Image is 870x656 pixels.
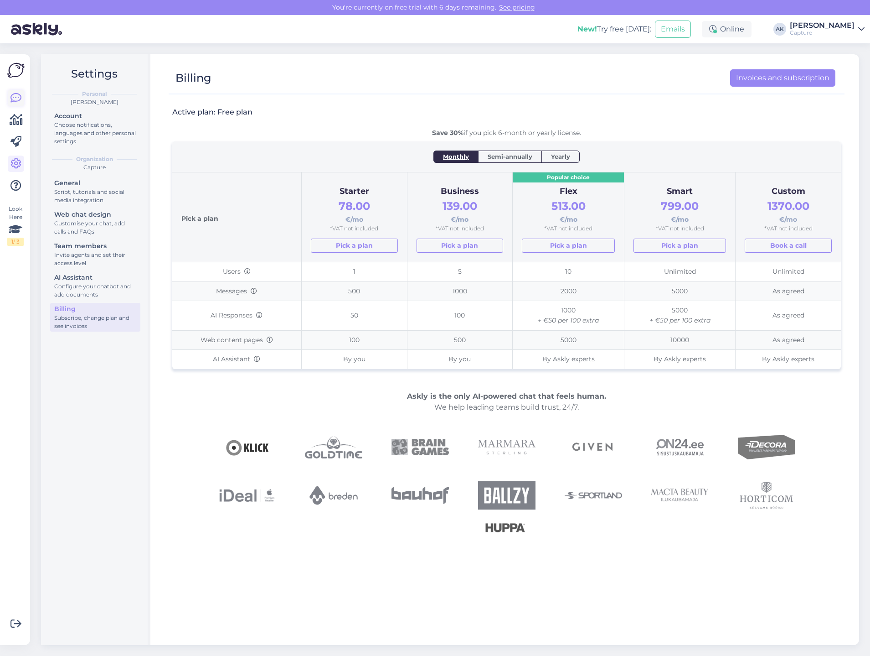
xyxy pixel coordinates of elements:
div: Billing [175,69,211,87]
div: Try free [DATE]: [577,24,651,35]
span: 139.00 [443,199,477,213]
img: Given [565,418,622,476]
td: Unlimited [736,262,841,281]
div: *VAT not included [417,224,504,233]
button: Book a call [745,239,832,253]
div: Team members [54,241,136,251]
td: As agreed [736,330,841,350]
td: As agreed [736,301,841,330]
a: [PERSON_NAME]Capture [790,22,865,36]
div: Capture [48,163,140,172]
td: Users [172,262,301,281]
td: 500 [407,330,513,350]
img: bauhof [391,479,449,511]
td: 1000 [513,301,624,330]
img: Breden [305,479,362,511]
b: Save 30% [432,129,463,137]
div: Subscribe, change plan and see invoices [54,314,136,330]
div: *VAT not included [633,224,726,233]
img: Ballzy [478,479,535,511]
span: Monthly [443,152,469,161]
div: *VAT not included [522,224,615,233]
td: 500 [301,281,407,301]
img: IDeal [218,479,276,511]
div: Capture [790,29,855,36]
b: Organization [76,155,113,163]
div: *VAT not included [311,224,398,233]
td: 5000 [624,301,736,330]
div: General [54,178,136,188]
img: Decora [738,418,795,476]
img: Marmarasterling [478,418,535,476]
td: AI Responses [172,301,301,330]
div: AK [773,23,786,36]
div: Choose notifications, languages and other personal settings [54,121,136,146]
div: €/mo [311,198,398,224]
span: Semi-annually [488,152,532,161]
td: By Askly experts [513,350,624,369]
span: 799.00 [661,199,699,213]
div: Configure your chatbot and add documents [54,282,136,299]
div: €/mo [633,198,726,224]
i: + €50 per 100 extra [538,316,599,324]
div: Flex [522,185,615,198]
div: Script, tutorials and social media integration [54,188,136,204]
a: BillingSubscribe, change plan and see invoices [50,303,140,332]
td: 10000 [624,330,736,350]
div: [PERSON_NAME] [790,22,855,29]
div: 1 / 3 [7,238,24,246]
div: Custom [745,185,832,198]
td: 50 [301,301,407,330]
a: Pick a plan [522,239,615,253]
td: Web content pages [172,330,301,350]
div: Look Here [7,205,24,246]
div: Account [54,111,136,121]
img: Mactabeauty [651,479,709,511]
td: AI Assistant [172,350,301,369]
div: €/mo [417,198,504,224]
button: Emails [655,21,691,38]
h2: Settings [48,65,140,83]
td: By you [301,350,407,369]
div: Business [417,185,504,198]
div: €/mo [522,198,615,224]
a: Pick a plan [633,239,726,253]
a: AI AssistantConfigure your chatbot and add documents [50,271,140,300]
td: 5000 [513,330,624,350]
div: [PERSON_NAME] [48,98,140,106]
a: See pricing [496,3,538,11]
td: 10 [513,262,624,281]
div: €/mo [745,198,832,224]
td: Messages [172,281,301,301]
img: On24 [651,418,709,476]
img: Braingames [391,418,449,476]
span: 78.00 [339,199,370,213]
td: 5000 [624,281,736,301]
div: Online [702,21,752,37]
div: We help leading teams build trust, 24/7. [172,391,841,413]
div: Popular choice [513,172,624,183]
a: Pick a plan [417,239,504,253]
b: Askly is the only AI-powered chat that feels human. [407,392,606,401]
a: AccountChoose notifications, languages and other personal settings [50,110,140,147]
td: By Askly experts [736,350,841,369]
td: 100 [407,301,513,330]
a: Web chat designCustomise your chat, add calls and FAQs [50,208,140,237]
td: As agreed [736,281,841,301]
a: Pick a plan [311,239,398,253]
img: Huppa [478,515,535,538]
td: 1000 [407,281,513,301]
h3: Active plan: Free plan [172,107,252,117]
img: Sportland [565,479,622,511]
img: Askly Logo [7,62,25,79]
div: Invite agents and set their access level [54,251,136,267]
div: *VAT not included [745,224,832,233]
td: 2000 [513,281,624,301]
a: GeneralScript, tutorials and social media integration [50,177,140,206]
div: AI Assistant [54,273,136,282]
div: Billing [54,304,136,314]
div: Smart [633,185,726,198]
div: Customise your chat, add calls and FAQs [54,219,136,236]
img: Goldtime [305,418,362,476]
span: Yearly [551,152,570,161]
